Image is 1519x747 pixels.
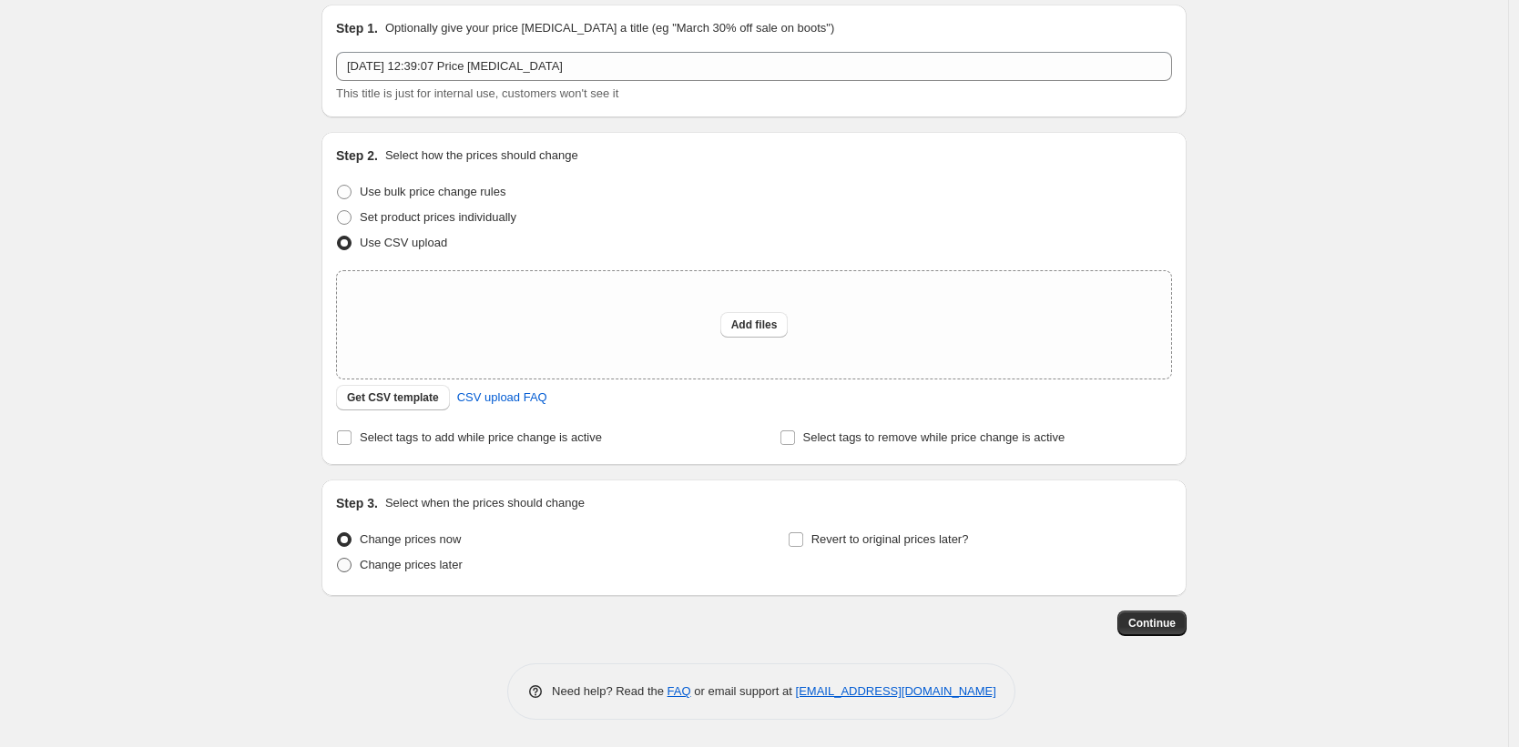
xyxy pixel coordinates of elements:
[360,236,447,249] span: Use CSV upload
[720,312,789,338] button: Add files
[360,430,602,444] span: Select tags to add while price change is active
[691,684,796,698] span: or email support at
[731,318,778,332] span: Add files
[552,684,668,698] span: Need help? Read the
[803,430,1065,444] span: Select tags to remove while price change is active
[360,532,461,546] span: Change prices now
[385,146,578,165] p: Select how the prices should change
[385,19,834,37] p: Optionally give your price [MEDICAL_DATA] a title (eg "March 30% off sale on boots")
[336,385,450,410] button: Get CSV template
[336,86,618,100] span: This title is just for internal use, customers won't see it
[796,684,996,698] a: [EMAIL_ADDRESS][DOMAIN_NAME]
[811,532,969,546] span: Revert to original prices later?
[457,389,547,407] span: CSV upload FAQ
[336,52,1172,81] input: 30% off holiday sale
[336,19,378,37] h2: Step 1.
[347,390,439,405] span: Get CSV template
[360,185,505,198] span: Use bulk price change rules
[385,494,585,512] p: Select when the prices should change
[360,210,516,224] span: Set product prices individually
[336,494,378,512] h2: Step 3.
[1128,616,1176,631] span: Continue
[1117,611,1187,636] button: Continue
[668,684,691,698] a: FAQ
[446,383,558,412] a: CSV upload FAQ
[360,558,463,571] span: Change prices later
[336,146,378,165] h2: Step 2.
